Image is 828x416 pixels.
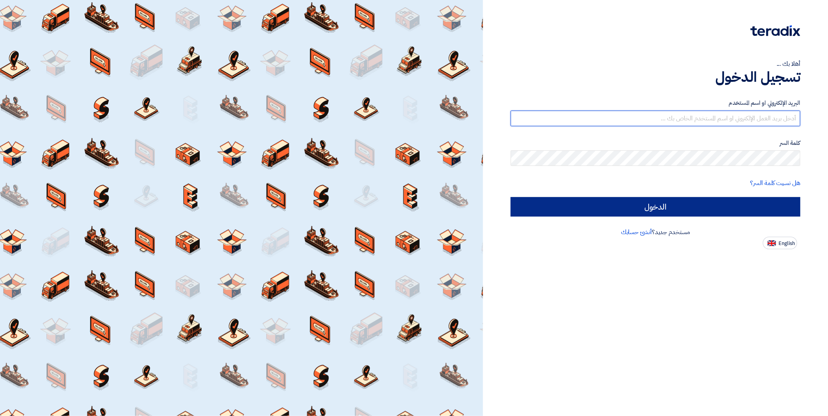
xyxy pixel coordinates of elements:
[511,227,800,237] div: مستخدم جديد؟
[778,241,795,246] span: English
[768,240,776,246] img: en-US.png
[621,227,652,237] a: أنشئ حسابك
[511,99,800,108] label: البريد الإلكتروني او اسم المستخدم
[511,197,800,217] input: الدخول
[511,69,800,86] h1: تسجيل الدخول
[750,25,800,36] img: Teradix logo
[511,59,800,69] div: أهلا بك ...
[750,178,800,188] a: هل نسيت كلمة السر؟
[511,111,800,126] input: أدخل بريد العمل الإلكتروني او اسم المستخدم الخاص بك ...
[763,237,797,249] button: English
[511,139,800,148] label: كلمة السر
